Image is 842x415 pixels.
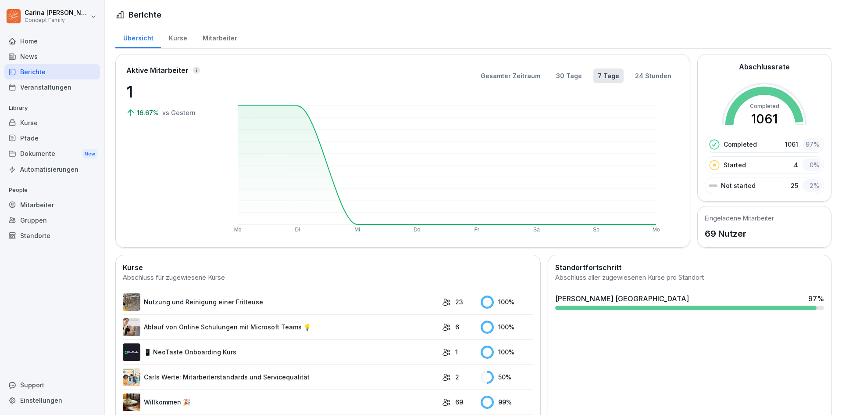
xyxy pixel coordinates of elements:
div: 97 % [808,293,824,304]
text: Sa [533,227,540,233]
a: Standorte [4,228,100,243]
div: 100 % [481,321,533,334]
a: Veranstaltungen [4,79,100,95]
button: 7 Tage [593,69,624,83]
p: 2 [455,372,459,382]
p: 69 [455,397,463,407]
a: Übersicht [115,26,161,48]
div: 100 % [481,296,533,309]
div: 97 % [803,138,822,151]
div: 100 % [481,346,533,359]
p: Completed [724,140,757,149]
text: So [593,227,599,233]
a: Automatisierungen [4,162,100,177]
p: Not started [721,181,756,190]
p: 1 [126,80,214,104]
text: Fr [474,227,479,233]
p: 25 [791,181,798,190]
text: Mo [653,227,660,233]
a: News [4,49,100,64]
img: crzzj3aw757s79duwivw1i9c.png [123,368,140,386]
a: Carls Werte: Mitarbeiterstandards und Servicequalität [123,368,438,386]
a: Einstellungen [4,393,100,408]
div: [PERSON_NAME] [GEOGRAPHIC_DATA] [555,293,689,304]
a: Ablauf von Online Schulungen mit Microsoft Teams 💡 [123,318,438,336]
a: Nutzung und Reinigung einer Fritteuse [123,293,438,311]
div: Abschluss für zugewiesene Kurse [123,273,533,283]
div: 50 % [481,371,533,384]
button: 24 Stunden [631,69,676,83]
p: Carina [PERSON_NAME] [25,9,89,17]
p: vs Gestern [162,108,196,117]
a: Willkommen 🎉 [123,393,438,411]
p: 1061 [785,140,798,149]
p: 1 [455,347,458,357]
a: Berichte [4,64,100,79]
img: b2msvuojt3s6egexuweix326.png [123,293,140,311]
p: Concept Family [25,17,89,23]
img: e8eoks8cju23yjmx0b33vrq2.png [123,318,140,336]
div: 0 % [803,159,822,171]
a: Pfade [4,130,100,146]
p: 23 [455,297,463,307]
p: 6 [455,322,459,332]
h2: Standortfortschritt [555,262,824,273]
a: Home [4,33,100,49]
p: 69 Nutzer [705,227,774,240]
text: Mi [354,227,360,233]
img: wogpw1ad3b6xttwx9rgsg3h8.png [123,343,140,361]
text: Do [414,227,421,233]
div: Support [4,377,100,393]
a: Kurse [161,26,195,48]
h2: Abschlussrate [739,61,790,72]
h5: Eingeladene Mitarbeiter [705,213,774,223]
button: Gesamter Zeitraum [476,69,545,83]
text: Di [295,227,300,233]
text: Mo [234,227,242,233]
div: Abschluss aller zugewiesenen Kurse pro Standort [555,273,824,283]
a: 📱 NeoTaste Onboarding Kurs [123,343,438,361]
a: Kurse [4,115,100,130]
div: 99 % [481,396,533,409]
a: Mitarbeiter [195,26,245,48]
a: [PERSON_NAME] [GEOGRAPHIC_DATA]97% [552,290,828,314]
p: Started [724,160,746,170]
p: Aktive Mitarbeiter [126,65,189,76]
p: Library [4,101,100,115]
div: New [82,149,97,159]
p: 4 [794,160,798,170]
button: 30 Tage [552,69,586,83]
img: aev8ouj9qek4l5i45z2v16li.png [123,393,140,411]
a: Mitarbeiter [4,197,100,213]
p: People [4,183,100,197]
div: Dokumente [4,146,100,162]
div: 2 % [803,179,822,192]
h2: Kurse [123,262,533,273]
a: DokumenteNew [4,146,100,162]
p: 16.67% [137,108,161,117]
a: Gruppen [4,213,100,228]
h1: Berichte [128,9,161,21]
